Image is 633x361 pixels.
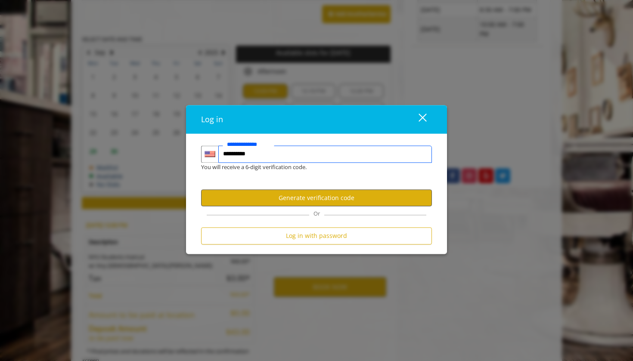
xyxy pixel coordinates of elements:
button: close dialog [403,111,432,128]
div: You will receive a 6-digit verification code. [195,163,425,172]
div: close dialog [409,113,426,126]
button: Log in with password [201,228,432,244]
span: Log in [201,114,223,124]
span: Or [309,210,324,218]
div: Country [201,145,218,163]
button: Generate verification code [201,190,432,207]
